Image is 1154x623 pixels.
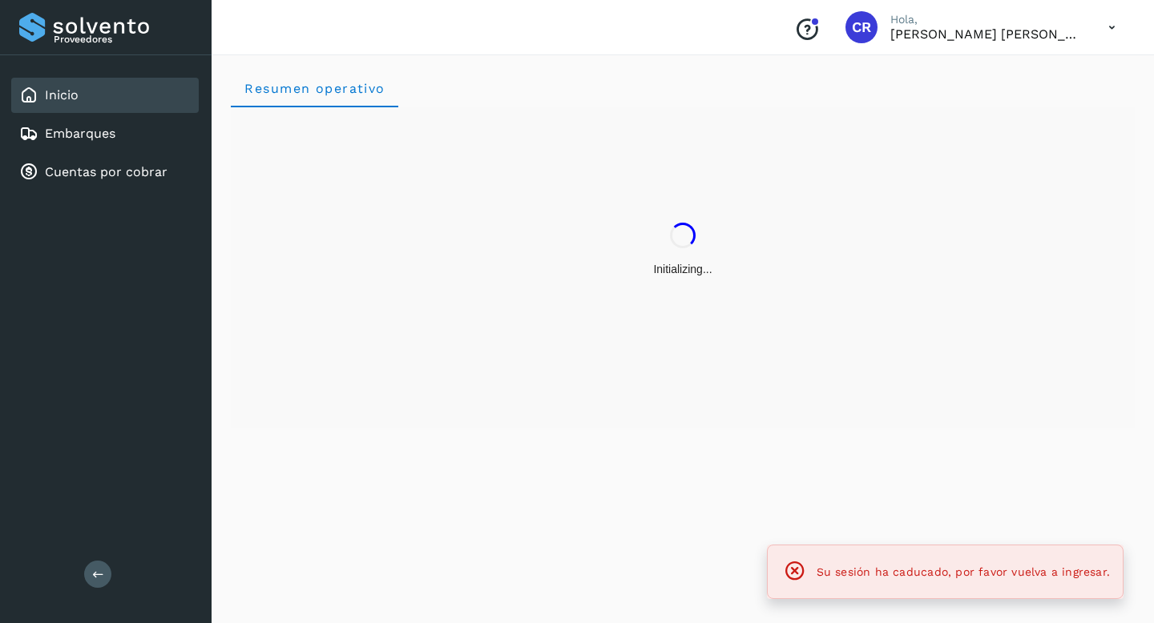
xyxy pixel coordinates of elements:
[11,116,199,151] div: Embarques
[817,565,1110,578] span: Su sesión ha caducado, por favor vuelva a ingresar.
[45,87,79,102] a: Inicio
[890,26,1083,42] p: CARLOS RODOLFO BELLI PEDRAZA
[54,34,192,45] p: Proveedores
[890,13,1083,26] p: Hola,
[45,126,115,141] a: Embarques
[45,164,167,179] a: Cuentas por cobrar
[244,81,385,96] span: Resumen operativo
[11,78,199,113] div: Inicio
[11,155,199,190] div: Cuentas por cobrar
